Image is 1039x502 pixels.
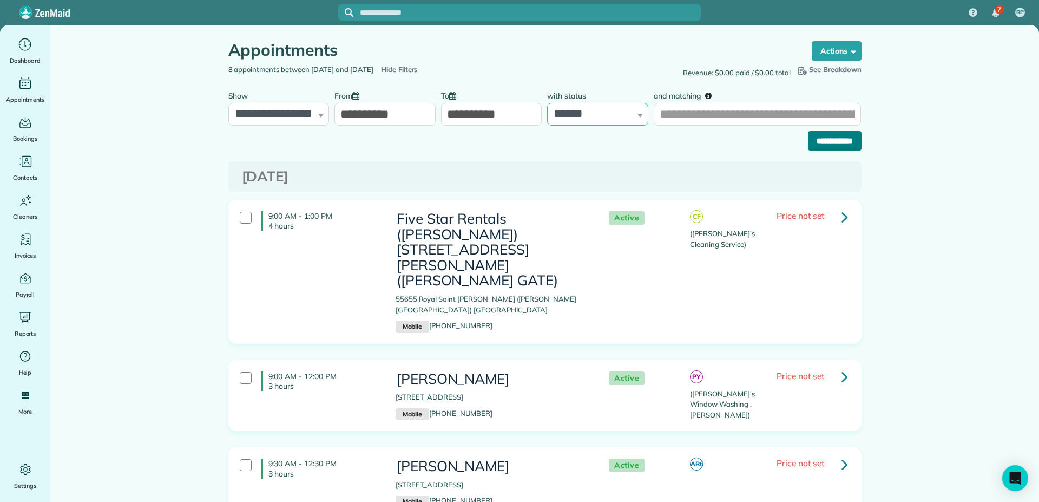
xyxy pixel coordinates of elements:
[609,459,645,472] span: Active
[268,381,379,391] p: 3 hours
[777,210,824,221] span: Price not set
[338,8,353,17] button: Focus search
[1016,8,1024,17] span: RP
[609,371,645,385] span: Active
[10,55,41,66] span: Dashboard
[18,406,32,417] span: More
[13,172,37,183] span: Contacts
[15,328,36,339] span: Reports
[997,5,1001,14] span: 7
[19,367,32,378] span: Help
[690,370,703,383] span: PY
[654,85,719,105] label: and matching
[13,211,37,222] span: Cleaners
[345,8,353,17] svg: Focus search
[396,321,429,333] small: Mobile
[261,371,379,391] h4: 9:00 AM - 12:00 PM
[4,192,46,222] a: Cleaners
[379,65,418,74] a: Hide Filters
[396,392,587,403] p: [STREET_ADDRESS]
[4,75,46,105] a: Appointments
[690,210,703,223] span: CF
[334,85,365,105] label: From
[777,370,824,381] span: Price not set
[261,459,379,478] h4: 9:30 AM - 12:30 PM
[16,289,35,300] span: Payroll
[812,41,862,61] button: Actions
[268,469,379,479] p: 3 hours
[1002,465,1028,491] div: Open Intercom Messenger
[14,480,37,491] span: Settings
[4,270,46,300] a: Payroll
[396,480,587,491] p: [STREET_ADDRESS]
[690,389,754,419] span: ([PERSON_NAME]'s Window Washing , [PERSON_NAME])
[396,321,492,330] a: Mobile[PHONE_NUMBER]
[4,309,46,339] a: Reports
[690,458,703,471] span: AR6
[609,211,645,225] span: Active
[396,459,587,474] h3: [PERSON_NAME]
[4,461,46,491] a: Settings
[15,250,36,261] span: Invoices
[690,229,754,249] span: ([PERSON_NAME]'s Cleaning Service)
[396,409,492,418] a: Mobile[PHONE_NUMBER]
[13,133,38,144] span: Bookings
[396,371,587,387] h3: [PERSON_NAME]
[220,64,545,75] div: 8 appointments between [DATE] and [DATE]
[242,169,848,185] h3: [DATE]
[268,221,379,231] p: 4 hours
[396,294,587,315] p: 55655 Royal Saint [PERSON_NAME] ([PERSON_NAME][GEOGRAPHIC_DATA]) [GEOGRAPHIC_DATA]
[4,153,46,183] a: Contacts
[381,64,418,75] span: Hide Filters
[4,348,46,378] a: Help
[441,85,462,105] label: To
[261,211,379,231] h4: 9:00 AM - 1:00 PM
[4,231,46,261] a: Invoices
[683,68,791,79] span: Revenue: $0.00 paid / $0.00 total
[4,36,46,66] a: Dashboard
[796,64,862,75] button: See Breakdown
[6,94,45,105] span: Appointments
[777,458,824,468] span: Price not set
[4,114,46,144] a: Bookings
[396,408,429,420] small: Mobile
[396,211,587,289] h3: Five Star Rentals ([PERSON_NAME]) [STREET_ADDRESS][PERSON_NAME] ([PERSON_NAME] GATE)
[984,1,1007,25] div: 7 unread notifications
[228,41,791,59] h1: Appointments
